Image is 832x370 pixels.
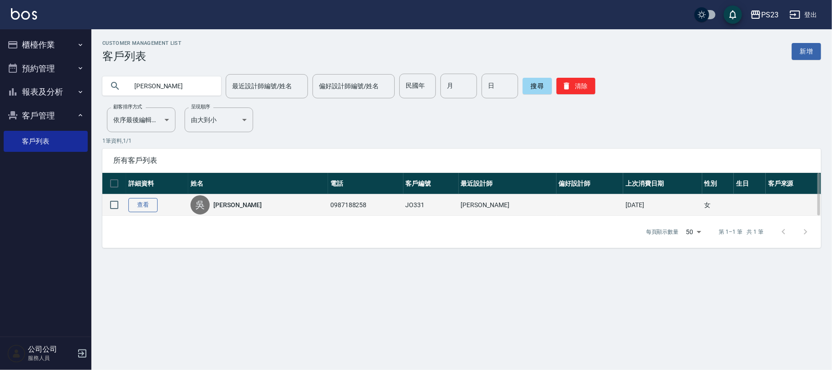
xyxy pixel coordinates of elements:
[4,104,88,128] button: 客戶管理
[403,194,459,216] td: JO331
[128,198,158,212] a: 查看
[702,194,734,216] td: 女
[102,50,181,63] h3: 客戶列表
[623,194,702,216] td: [DATE]
[747,5,782,24] button: PS23
[102,40,181,46] h2: Customer Management List
[102,137,821,145] p: 1 筆資料, 1 / 1
[523,78,552,94] button: 搜尋
[328,194,403,216] td: 0987188258
[683,220,705,244] div: 50
[28,345,74,354] h5: 公司公司
[328,173,403,194] th: 電話
[792,43,821,60] a: 新增
[4,131,88,152] a: 客戶列表
[719,228,763,236] p: 第 1–1 筆 共 1 筆
[213,200,262,209] a: [PERSON_NAME]
[191,195,210,214] div: 吳
[188,173,328,194] th: 姓名
[702,173,734,194] th: 性別
[786,6,821,23] button: 登出
[4,33,88,57] button: 櫃檯作業
[623,173,702,194] th: 上次消費日期
[128,74,214,98] input: 搜尋關鍵字
[724,5,742,24] button: save
[459,194,556,216] td: [PERSON_NAME]
[185,107,253,132] div: 由大到小
[766,173,821,194] th: 客戶來源
[556,173,624,194] th: 偏好設計師
[126,173,188,194] th: 詳細資料
[113,156,810,165] span: 所有客戶列表
[4,80,88,104] button: 報表及分析
[403,173,459,194] th: 客戶編號
[734,173,766,194] th: 生日
[191,103,210,110] label: 呈現順序
[28,354,74,362] p: 服務人員
[113,103,142,110] label: 顧客排序方式
[556,78,595,94] button: 清除
[646,228,679,236] p: 每頁顯示數量
[11,8,37,20] img: Logo
[761,9,779,21] div: PS23
[7,344,26,363] img: Person
[459,173,556,194] th: 最近設計師
[107,107,175,132] div: 依序最後編輯時間
[4,57,88,80] button: 預約管理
